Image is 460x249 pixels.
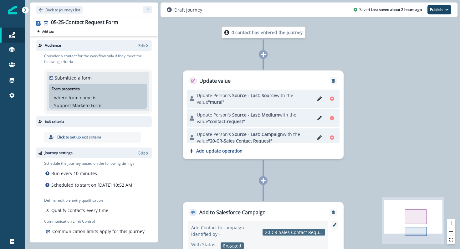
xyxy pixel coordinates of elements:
p: Edit [138,43,145,48]
p: Run every 10 minutes [51,170,97,177]
p: Exit criteria [45,119,64,124]
button: Edit [314,113,325,123]
p: is [93,94,96,101]
p: Update Person's with the value [197,131,312,144]
button: Remove [327,113,337,123]
p: Add tag [42,29,54,33]
button: Edit [314,133,325,142]
button: Edit [138,150,149,156]
p: where form name [54,94,92,101]
button: Remove [327,133,337,142]
img: Inflection [8,6,17,14]
p: Communication Limit Control [44,219,152,224]
p: Support Marketo Form [54,102,101,109]
div: 05-25-Contact Request Form [51,19,118,26]
p: Define multiple entry qualification [44,198,110,203]
p: Journey settings [45,150,73,156]
button: fit view [447,236,455,244]
button: Edit [314,94,325,103]
p: Update Person's with the value [197,112,312,125]
button: Publish [427,5,451,14]
p: Saved [359,7,370,13]
p: Add Contact to campaign identified by - [191,224,260,237]
p: Add update operation [196,148,243,154]
span: Source - Last: Source [232,92,276,98]
button: Edit [138,43,149,48]
button: zoom out [447,227,455,236]
p: Consider a contact for the workflow only if they meet the following criteria [44,53,152,65]
p: Add to Salesforce Campaign [199,209,266,216]
p: 20-CR-Sales Contact Request [263,229,325,236]
p: Form properties [52,86,80,92]
p: Audience [45,43,61,48]
p: Qualify contacts every time [51,207,108,214]
p: Engaged [221,242,244,249]
p: Schedule the journey based on the following timings [44,161,135,166]
p: Communication limits apply for this Journey [52,228,145,235]
button: Go back [36,6,83,14]
p: Click to set up exit criteria [57,134,101,140]
p: With Status - [191,241,218,248]
p: Scheduled to start on [DATE] 10:52 AM [51,182,132,188]
p: Update value [199,77,231,85]
button: Remove [327,94,337,103]
span: Source - Last: Medium [232,112,279,118]
p: Draft journey [174,7,202,13]
button: Remove [328,210,338,215]
span: "20-CR-Sales Contact Request" [208,138,272,144]
div: 0 contact has entered the journey [203,27,324,38]
button: sidebar collapse toggle [143,6,152,13]
div: Update valueRemoveUpdate Person's Source - Last: Sourcewith the value"mural"EditRemoveUpdate Pers... [183,70,344,159]
span: "contact-request" [208,118,245,124]
p: Edit [138,150,145,156]
p: Last saved about 2 hours ago [371,7,422,13]
p: Submitted a form [55,75,92,81]
p: Update Person's with the value [197,92,312,105]
button: Add update operation [187,148,243,154]
span: Source - Last: Campaign [232,131,283,137]
span: "mural" [208,99,224,105]
p: 0 contact has entered the journey [232,29,303,36]
button: Add tag [36,29,55,34]
p: Back to journeys list [45,7,80,13]
button: Remove [328,79,338,83]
